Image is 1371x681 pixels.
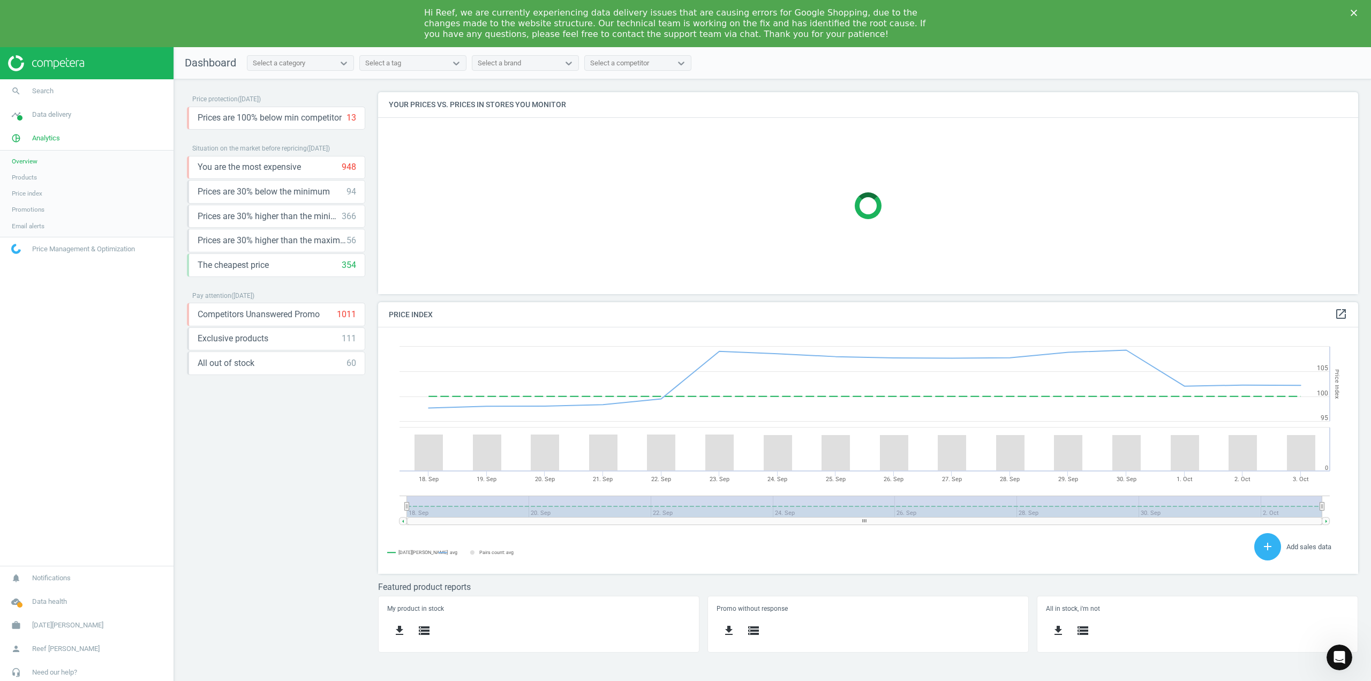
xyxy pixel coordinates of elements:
div: 60 [346,357,356,369]
div: Select a competitor [590,58,649,68]
div: Select a tag [365,58,401,68]
tspan: 18. Sep [419,476,439,483]
tspan: 24. Sep [767,476,787,483]
i: pie_chart_outlined [6,128,26,148]
tspan: 23. Sep [710,476,729,483]
span: Data delivery [32,110,71,119]
tspan: Price Index [1334,369,1340,399]
span: You are the most expensive [198,161,301,173]
span: [DATE][PERSON_NAME] [32,620,103,630]
span: Price index [12,189,42,198]
span: Exclusive products [198,333,268,345]
span: Prices are 100% below min competitor [198,112,342,124]
span: Email alerts [12,222,44,230]
h3: Featured product reports [378,582,1358,592]
span: Pay attention [192,292,231,300]
text: 95 [1321,414,1328,422]
img: wGWNvw8QSZomAAAAABJRU5ErkJggg== [11,244,21,254]
h5: All in stock, i'm not [1046,605,1349,612]
button: get_app [1046,618,1071,643]
span: Overview [12,157,37,166]
i: storage [1076,624,1089,637]
tspan: 29. Sep [1058,476,1078,483]
div: 94 [346,186,356,198]
div: Hi Reef, we are currently experiencing data delivery issues that are causing errors for Google Sh... [424,8,930,40]
i: open_in_new [1335,308,1347,320]
tspan: 27. Sep [942,476,962,483]
tspan: 28. Sep [1000,476,1020,483]
div: Select a category [253,58,305,68]
i: search [6,81,26,101]
i: timeline [6,104,26,125]
span: Search [32,86,54,96]
div: 366 [342,211,356,222]
a: open_in_new [1335,308,1347,321]
span: ( [DATE] ) [238,95,261,103]
span: All out of stock [198,357,254,369]
img: ajHJNr6hYgQAAAAASUVORK5CYII= [8,55,84,71]
tspan: 22. Sep [651,476,671,483]
span: The cheapest price [198,259,269,271]
span: Dashboard [185,56,236,69]
i: get_app [393,624,406,637]
span: Situation on the market before repricing [192,145,307,152]
tspan: 1. Oct [1177,476,1193,483]
iframe: Intercom live chat [1327,645,1352,670]
tspan: Pairs count: avg [479,550,514,555]
span: Competitors Unanswered Promo [198,309,320,320]
span: ( [DATE] ) [307,145,330,152]
tspan: 26. Sep [884,476,903,483]
div: 111 [342,333,356,345]
span: Prices are 30% below the minimum [198,186,330,198]
i: storage [747,624,760,637]
i: get_app [722,624,735,637]
button: storage [1071,618,1095,643]
span: ( [DATE] ) [231,292,254,300]
i: get_app [1052,624,1065,637]
button: get_app [387,618,412,643]
button: get_app [717,618,741,643]
i: cloud_done [6,592,26,612]
text: 105 [1317,364,1328,372]
div: 354 [342,259,356,271]
h4: Price Index [378,302,1358,327]
div: 1011 [337,309,356,320]
span: Analytics [32,133,60,143]
span: Reef [PERSON_NAME] [32,644,100,654]
div: 948 [342,161,356,173]
h5: My product in stock [387,605,690,612]
button: storage [741,618,766,643]
tspan: 2. Oct [1234,476,1251,483]
span: Price protection [192,95,238,103]
span: Prices are 30% higher than the minimum [198,211,342,222]
i: notifications [6,568,26,588]
tspan: [DATE][PERSON_NAME] [398,550,448,556]
span: Notifications [32,573,71,583]
div: 56 [346,235,356,246]
tspan: 21. Sep [593,476,613,483]
button: add [1254,533,1281,560]
tspan: 25. Sep [826,476,846,483]
tspan: 19. Sep [477,476,496,483]
span: Need our help? [32,668,77,677]
i: work [6,615,26,635]
text: 0 [1325,465,1328,472]
i: storage [418,624,431,637]
tspan: 20. Sep [535,476,555,483]
tspan: avg [450,550,457,555]
div: Select a brand [478,58,521,68]
span: Price Management & Optimization [32,244,135,254]
i: person [6,639,26,659]
h5: Promo without response [717,605,1019,612]
i: add [1261,540,1274,553]
div: Close [1351,10,1361,16]
span: Data health [32,597,67,607]
div: 13 [346,112,356,124]
tspan: 30. Sep [1117,476,1136,483]
span: Products [12,173,37,182]
tspan: 3. Oct [1293,476,1309,483]
span: Promotions [12,205,44,214]
text: 100 [1317,390,1328,397]
button: storage [412,618,436,643]
h4: Your prices vs. prices in stores you monitor [378,92,1358,117]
